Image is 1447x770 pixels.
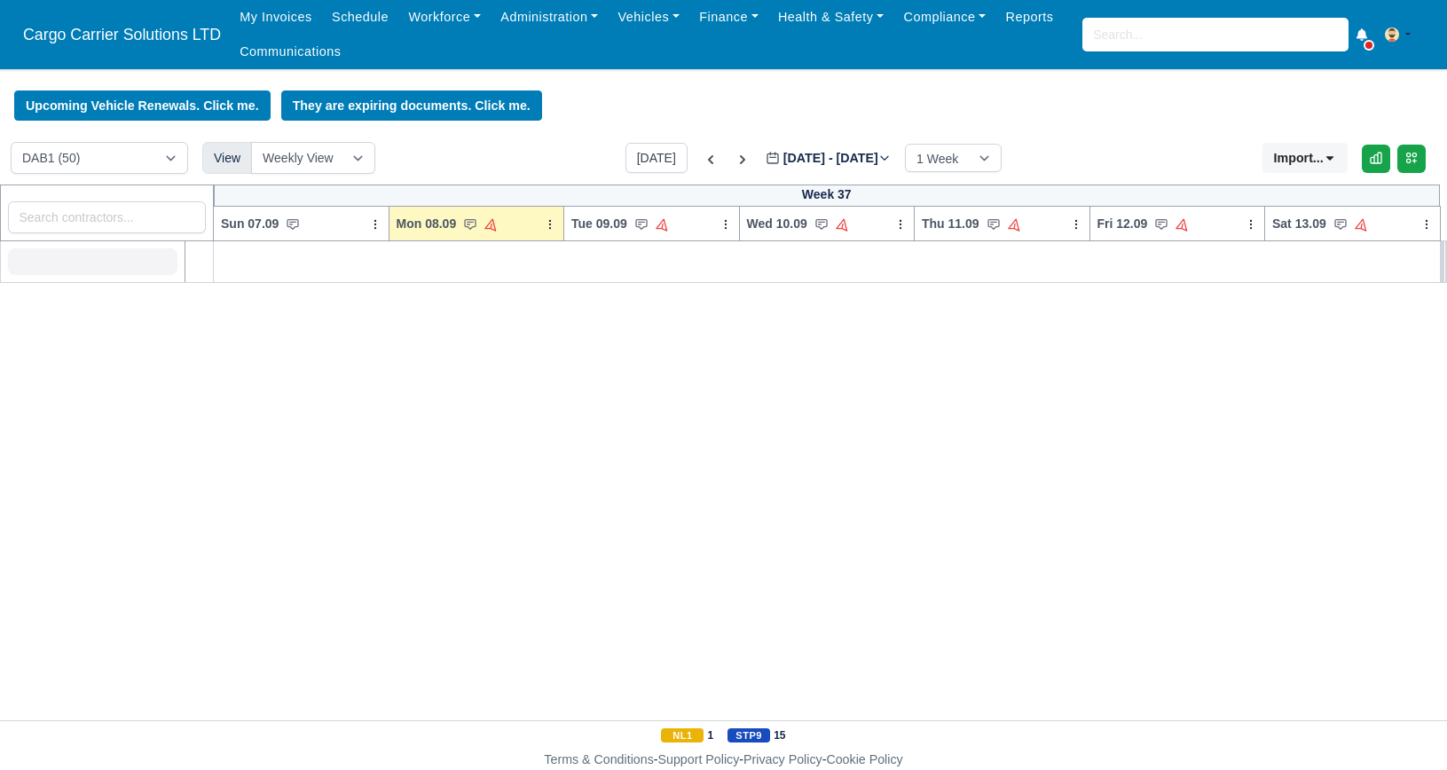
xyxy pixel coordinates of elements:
span: Sat 13.09 [1272,215,1326,232]
div: - - - [218,750,1230,770]
a: Terms & Conditions [544,752,653,766]
span: Sun 07.09 [221,215,279,232]
div: View [202,142,252,174]
a: Support Policy [658,752,740,766]
span: NL1 [661,728,704,742]
a: Privacy Policy [743,752,822,766]
input: Search... [1082,18,1349,51]
a: They are expiring documents. Click me. [281,90,542,121]
button: [DATE] [625,143,688,173]
button: Import... [1262,143,1348,173]
span: STP9 [727,728,770,742]
span: Thu 11.09 [922,215,979,232]
a: Communications [230,35,351,69]
a: Upcoming Vehicle Renewals. Click me. [14,90,271,121]
a: Cargo Carrier Solutions LTD [14,18,230,52]
a: Cookie Policy [826,752,902,766]
strong: 15 [774,728,785,742]
span: Mon 08.09 [397,215,457,232]
span: Tue 09.09 [571,215,627,232]
span: Cargo Carrier Solutions LTD [14,17,230,52]
span: Wed 10.09 [747,215,807,232]
label: [DATE] - [DATE] [766,148,891,169]
strong: 1 [707,728,713,742]
input: Search contractors... [8,201,207,233]
span: Fri 12.09 [1097,215,1148,232]
div: Week 37 [214,185,1441,207]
